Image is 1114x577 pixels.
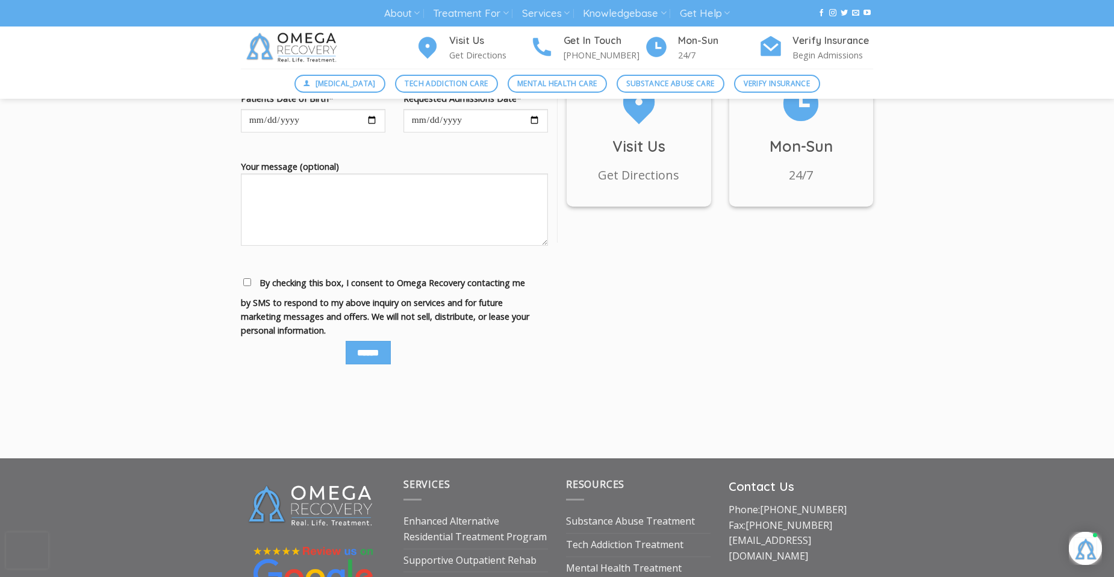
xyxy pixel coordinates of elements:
[241,173,548,246] textarea: Your message (optional)
[433,2,508,25] a: Treatment For
[449,33,530,49] h4: Visit Us
[566,510,695,533] a: Substance Abuse Treatment
[415,33,530,63] a: Visit Us Get Directions
[566,478,624,491] span: Resources
[508,75,607,93] a: Mental Health Care
[243,278,251,286] input: By checking this box, I consent to Omega Recovery contacting me by SMS to respond to my above inq...
[564,33,644,49] h4: Get In Touch
[759,33,873,63] a: Verify Insurance Begin Admissions
[829,9,836,17] a: Follow on Instagram
[864,9,871,17] a: Follow on YouTube
[403,510,548,548] a: Enhanced Alternative Residential Treatment Program
[522,2,570,25] a: Services
[567,166,711,185] p: Get Directions
[818,9,825,17] a: Follow on Facebook
[316,78,376,89] span: [MEDICAL_DATA]
[517,78,597,89] span: Mental Health Care
[564,48,644,62] p: [PHONE_NUMBER]
[567,81,711,186] a: Visit Us Get Directions
[6,532,48,569] iframe: reCAPTCHA
[403,549,537,572] a: Supportive Outpatient Rehab
[680,2,730,25] a: Get Help
[405,78,488,89] span: Tech Addiction Care
[729,479,794,494] strong: Contact Us
[403,478,450,491] span: Services
[729,134,874,158] h3: Mon-Sun
[792,33,873,49] h4: Verify Insurance
[678,33,759,49] h4: Mon-Sun
[583,2,666,25] a: Knowledgebase
[395,75,498,93] a: Tech Addiction Care
[626,78,714,89] span: Substance Abuse Care
[745,519,832,532] a: [PHONE_NUMBER]
[729,534,811,563] a: [EMAIL_ADDRESS][DOMAIN_NAME]
[734,75,820,93] a: Verify Insurance
[678,48,759,62] p: 24/7
[617,75,724,93] a: Substance Abuse Care
[530,33,644,63] a: Get In Touch [PHONE_NUMBER]
[449,48,530,62] p: Get Directions
[294,75,386,93] a: [MEDICAL_DATA]
[760,503,847,516] a: [PHONE_NUMBER]
[729,502,873,564] p: Phone: Fax:
[852,9,859,17] a: Send us an email
[241,160,548,254] label: Your message (optional)
[792,48,873,62] p: Begin Admissions
[241,277,529,336] span: By checking this box, I consent to Omega Recovery contacting me by SMS to respond to my above inq...
[567,134,711,158] h3: Visit Us
[729,166,874,185] p: 24/7
[566,534,683,557] a: Tech Addiction Treatment
[841,9,848,17] a: Follow on Twitter
[241,27,346,69] img: Omega Recovery
[384,2,420,25] a: About
[744,78,810,89] span: Verify Insurance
